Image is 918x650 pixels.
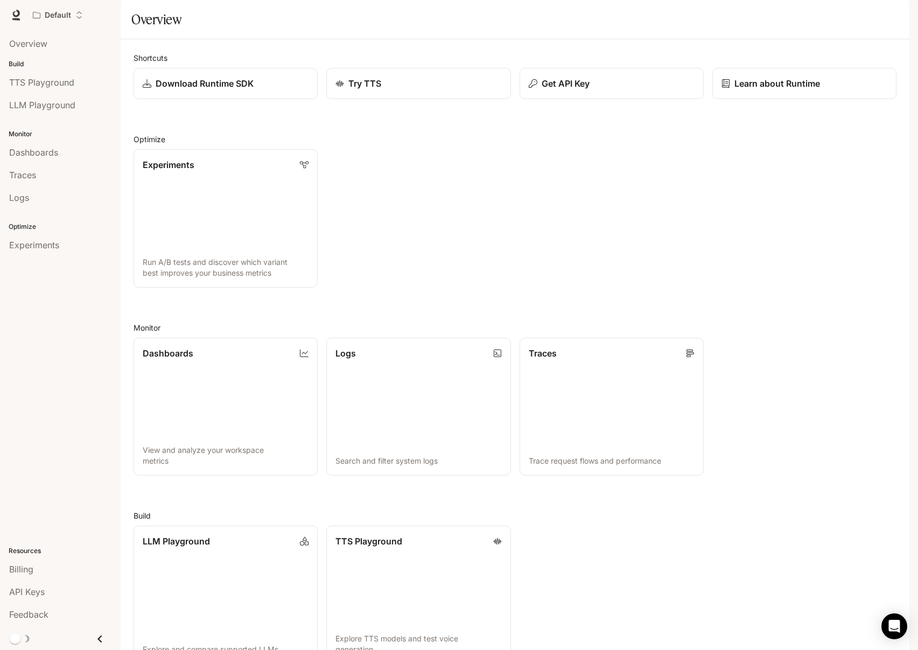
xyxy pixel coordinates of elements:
[134,322,896,333] h2: Monitor
[326,338,510,476] a: LogsSearch and filter system logs
[143,158,194,171] p: Experiments
[143,445,309,466] p: View and analyze your workspace metrics
[529,347,557,360] p: Traces
[348,77,381,90] p: Try TTS
[712,68,896,99] a: Learn about Runtime
[143,257,309,278] p: Run A/B tests and discover which variant best improves your business metrics
[134,338,318,476] a: DashboardsView and analyze your workspace metrics
[542,77,590,90] p: Get API Key
[335,535,402,548] p: TTS Playground
[134,510,896,521] h2: Build
[326,68,510,99] a: Try TTS
[134,68,318,99] a: Download Runtime SDK
[156,77,254,90] p: Download Runtime SDK
[134,149,318,288] a: ExperimentsRun A/B tests and discover which variant best improves your business metrics
[28,4,88,26] button: Open workspace menu
[134,134,896,145] h2: Optimize
[529,456,695,466] p: Trace request flows and performance
[335,347,356,360] p: Logs
[881,613,907,639] div: Open Intercom Messenger
[734,77,820,90] p: Learn about Runtime
[134,52,896,64] h2: Shortcuts
[520,338,704,476] a: TracesTrace request flows and performance
[335,456,501,466] p: Search and filter system logs
[520,68,704,99] button: Get API Key
[131,9,181,30] h1: Overview
[143,535,210,548] p: LLM Playground
[45,11,71,20] p: Default
[143,347,193,360] p: Dashboards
